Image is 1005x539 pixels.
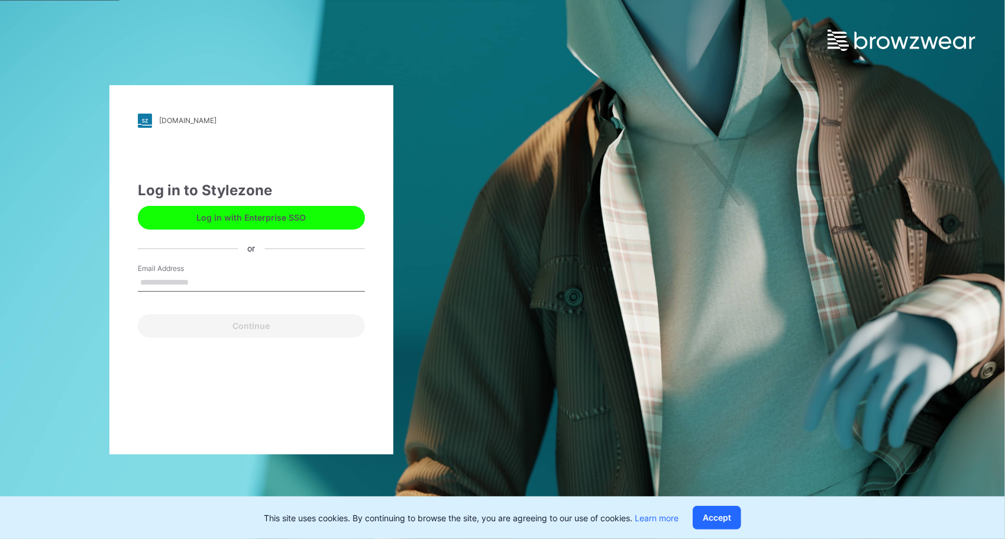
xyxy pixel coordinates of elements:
div: Log in to Stylezone [138,180,365,201]
a: Learn more [635,513,678,523]
p: This site uses cookies. By continuing to browse the site, you are agreeing to our use of cookies. [264,512,678,524]
img: stylezone-logo.562084cfcfab977791bfbf7441f1a819.svg [138,114,152,128]
button: Log in with Enterprise SSO [138,206,365,230]
a: [DOMAIN_NAME] [138,114,365,128]
button: Accept [693,506,741,530]
div: or [238,243,264,255]
div: [DOMAIN_NAME] [159,116,216,125]
img: browzwear-logo.e42bd6dac1945053ebaf764b6aa21510.svg [828,30,975,51]
label: Email Address [138,263,221,274]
